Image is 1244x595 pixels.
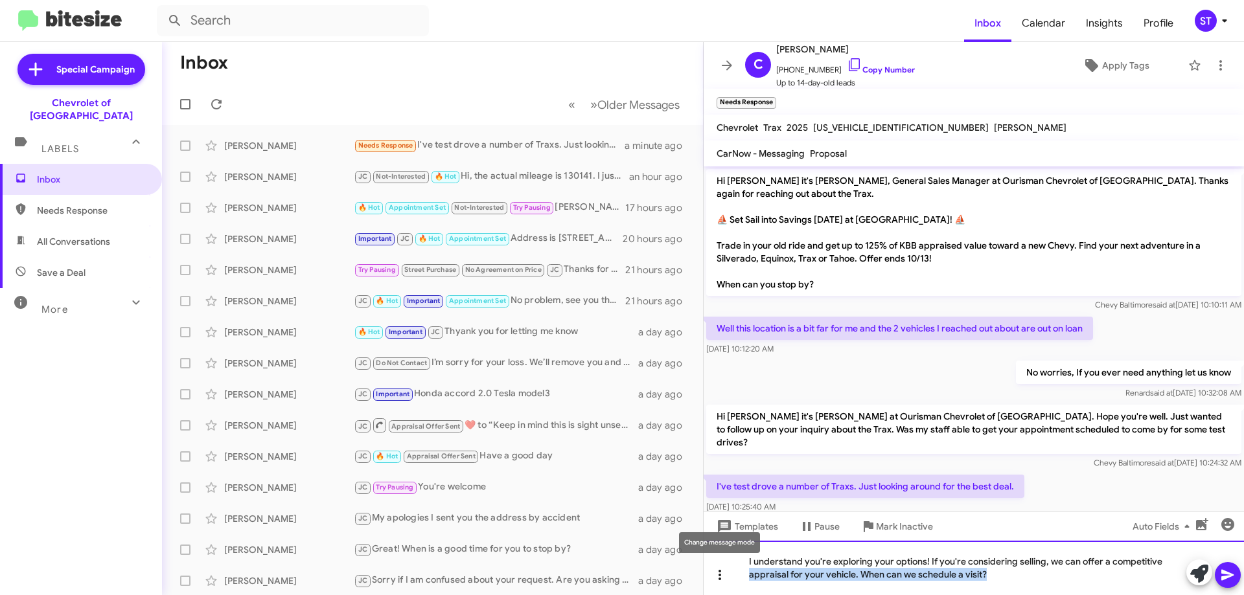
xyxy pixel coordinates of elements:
div: Great! When is a good time for you to stop by? [354,542,638,557]
span: [PHONE_NUMBER] [776,57,915,76]
div: You're welcome [354,480,638,495]
div: a day ago [638,326,693,339]
span: Appointment Set [449,234,506,243]
div: [PERSON_NAME] [224,201,354,214]
div: [PERSON_NAME] [224,326,354,339]
button: Apply Tags [1049,54,1182,77]
span: 🔥 Hot [435,172,457,181]
div: a minute ago [625,139,693,152]
nav: Page navigation example [561,91,687,118]
span: Needs Response [358,141,413,150]
button: Templates [704,515,789,538]
span: More [41,304,68,315]
div: Honda accord 2.0 Tesla model3 [354,387,638,401]
button: Mark Inactive [850,515,943,538]
div: ST [1195,10,1217,32]
span: JC [358,514,367,522]
div: [PERSON_NAME] [224,543,354,556]
div: [PERSON_NAME] [224,574,354,587]
span: Older Messages [597,98,680,112]
div: 17 hours ago [625,201,693,214]
div: I've test drove a number of Traxs. Just looking around for the best deal. [354,138,625,153]
button: Auto Fields [1122,515,1205,538]
span: Important [407,297,441,305]
div: My apologies I sent you the address by accident [354,511,638,526]
span: Try Pausing [358,265,396,274]
div: a day ago [638,543,693,556]
small: Needs Response [717,97,776,109]
div: [PERSON_NAME] [224,450,354,463]
span: JC [431,328,440,336]
div: [PERSON_NAME] [224,512,354,525]
div: 20 hours ago [623,232,693,245]
span: said at [1153,300,1175,309]
span: Up to 14-day-old leads [776,76,915,89]
span: CarNow - Messaging [717,148,805,159]
div: a day ago [638,388,693,401]
div: [PERSON_NAME] [224,264,354,276]
span: Save a Deal [37,266,86,279]
h1: Inbox [180,52,228,73]
span: No Agreement on Price [465,265,542,274]
span: 🔥 Hot [419,234,441,243]
span: Appointment Set [389,203,446,212]
div: 21 hours ago [625,295,693,308]
a: Inbox [964,5,1011,42]
span: 🔥 Hot [358,203,380,212]
div: a day ago [638,419,693,432]
span: Try Pausing [513,203,551,212]
div: Thyank you for letting me know [354,324,638,339]
span: Do Not Contact [376,359,427,367]
a: Profile [1133,5,1184,42]
span: JC [358,576,367,585]
div: Hi, the actual mileage is 130141. I just completed the emissions test this morning. [354,169,629,184]
span: JC [358,359,367,367]
span: Appraisal Offer Sent [407,452,476,460]
span: JC [400,234,409,243]
span: Inbox [37,173,147,186]
a: Calendar [1011,5,1076,42]
span: Important [358,234,392,243]
div: Thanks for the update. If you ever sell another vehicle, we'd love to make a quick offer. Have a ... [354,262,625,277]
div: [PERSON_NAME] [224,419,354,432]
p: No worries, If you ever need anything let us know [1016,361,1241,384]
div: Sorry if I am confused about your request. Are you asking for paperwork on a car that you purchas... [354,573,638,588]
span: 🔥 Hot [358,328,380,336]
div: a day ago [638,574,693,587]
div: [PERSON_NAME] [224,388,354,401]
span: [US_VEHICLE_IDENTIFICATION_NUMBER] [813,122,989,133]
div: a day ago [638,357,693,370]
p: Well this location is a bit far for me and the 2 vehicles I reached out about are out on loan [706,317,1093,340]
div: a day ago [638,481,693,494]
div: [PERSON_NAME] [224,295,354,308]
span: Proposal [810,148,847,159]
div: No problem, see you then [354,293,625,308]
span: JC [358,452,367,460]
span: Important [376,390,409,398]
span: All Conversations [37,235,110,248]
span: Appointment Set [449,297,506,305]
div: 21 hours ago [625,264,693,276]
button: Previous [560,91,583,118]
p: Hi [PERSON_NAME] it's [PERSON_NAME], General Sales Manager at Ourisman Chevrolet of [GEOGRAPHIC_D... [706,169,1241,296]
span: Try Pausing [376,483,413,491]
span: Needs Response [37,204,147,217]
a: Copy Number [847,65,915,74]
span: [DATE] 10:12:20 AM [706,344,774,354]
div: a day ago [638,512,693,525]
span: [PERSON_NAME] [776,41,915,57]
span: Insights [1076,5,1133,42]
span: Auto Fields [1133,515,1195,538]
div: ​❤️​ to “ Keep in mind this is sight unseen that's why we were inviting you in so we can physical... [354,417,638,433]
span: [PERSON_NAME] [994,122,1066,133]
span: JC [358,297,367,305]
span: Chevy Baltimore [DATE] 10:10:11 AM [1095,300,1241,309]
div: I understand you're exploring your options! If you're considering selling, we can offer a competi... [704,541,1244,595]
div: Change message mode [679,532,760,553]
span: » [590,96,597,113]
div: [PERSON_NAME] is no longer at the dealership, Shamearra will be assisting you upon your arrival [354,200,625,215]
span: Appraisal Offer Sent [391,422,460,431]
